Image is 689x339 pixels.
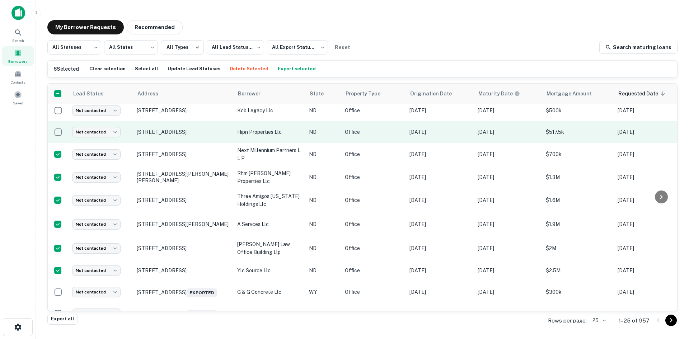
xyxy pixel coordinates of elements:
p: [DATE] [618,128,679,136]
p: [DATE] [409,267,470,274]
span: Borrower [238,89,270,98]
span: State [310,89,333,98]
p: ND [309,220,338,228]
p: Office [345,173,402,181]
p: [DATE] [618,267,679,274]
div: All States [104,38,158,57]
p: Office [345,244,402,252]
p: [DATE] [478,288,539,296]
p: 1–25 of 957 [619,316,650,325]
span: Exported [187,288,217,297]
div: Not contacted [72,243,121,254]
p: Office [345,220,402,228]
p: [DATE] [409,150,470,158]
p: [STREET_ADDRESS] [137,287,230,297]
p: $517.5k [546,128,610,136]
p: [STREET_ADDRESS][PERSON_NAME] [137,221,230,227]
p: [DATE] [618,196,679,204]
p: Office [345,196,402,204]
h6: 6 Selected [53,65,79,73]
h6: Maturity Date [478,90,513,98]
th: State [305,84,341,104]
p: [DATE] [618,288,679,296]
span: Maturity dates displayed may be estimated. Please contact the lender for the most accurate maturi... [478,90,529,98]
p: rc shogi llc [237,310,302,317]
p: [DATE] [478,220,539,228]
div: All Export Statuses [267,38,328,57]
th: Lead Status [69,84,133,104]
p: $700k [546,150,610,158]
p: $2M [546,244,610,252]
p: [DATE] [409,288,470,296]
p: Office [345,310,402,317]
p: [STREET_ADDRESS] [137,309,230,319]
p: Office [345,288,402,296]
p: ND [309,128,338,136]
div: Not contacted [72,309,121,319]
button: Recommended [127,20,183,34]
p: $1.3M [546,173,610,181]
th: Property Type [341,84,406,104]
div: Not contacted [72,219,121,230]
p: [STREET_ADDRESS] [137,267,230,274]
div: Not contacted [72,172,121,183]
button: Delete Selected [228,63,270,74]
p: ND [309,107,338,114]
div: Not contacted [72,149,121,160]
button: Reset [331,40,354,55]
p: rhm [PERSON_NAME] properties llc [237,169,302,185]
button: Export all [47,314,78,325]
p: [DATE] [409,220,470,228]
a: Search maturing loans [599,41,678,54]
th: Requested Date [614,84,682,104]
th: Origination Date [406,84,474,104]
p: [DATE] [618,220,679,228]
span: Exported [187,310,217,319]
div: Not contacted [72,105,121,116]
button: Update Lead Statuses [166,63,222,74]
p: [DATE] [478,150,539,158]
p: ylc source llc [237,267,302,274]
div: Chat Widget [653,282,689,316]
p: [PERSON_NAME] law office building llp [237,240,302,256]
p: $1.6M [546,196,610,204]
p: [DATE] [618,173,679,181]
span: Search [12,38,24,43]
div: All Statuses [47,38,101,57]
th: Address [133,84,234,104]
p: [DATE] [618,150,679,158]
p: $320k [546,310,610,317]
span: Origination Date [410,89,461,98]
p: [DATE] [409,196,470,204]
th: Mortgage Amount [542,84,614,104]
span: Saved [13,100,23,106]
p: [DATE] [409,310,470,317]
p: ND [309,150,338,158]
p: next millennium partners l l p [237,146,302,162]
p: [DATE] [478,310,539,317]
span: Contacts [11,79,25,85]
p: ND [309,196,338,204]
p: ND [309,267,338,274]
p: [DATE] [409,128,470,136]
p: [DATE] [409,244,470,252]
span: Property Type [346,89,390,98]
div: Maturity dates displayed may be estimated. Please contact the lender for the most accurate maturi... [478,90,520,98]
span: Requested Date [618,89,667,98]
p: a servces llc [237,220,302,228]
p: [DATE] [409,173,470,181]
p: [STREET_ADDRESS] [137,107,230,114]
p: [DATE] [478,267,539,274]
p: Office [345,150,402,158]
p: kcb legacy llc [237,107,302,114]
p: [DATE] [478,196,539,204]
p: Office [345,107,402,114]
a: Contacts [2,67,34,86]
p: [DATE] [478,107,539,114]
p: WY [309,310,338,317]
span: Address [137,89,168,98]
span: Lead Status [73,89,113,98]
div: Not contacted [72,287,121,297]
div: All Lead Statuses [207,38,264,57]
span: Borrowers [8,58,28,64]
